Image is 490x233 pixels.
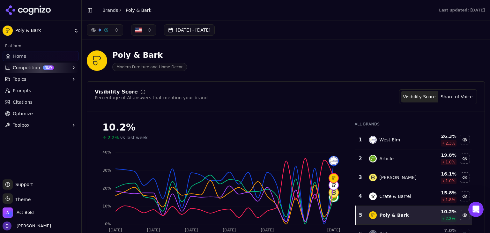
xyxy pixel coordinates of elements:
button: Hide burrow data [460,172,470,183]
img: crate & barrel [329,181,338,190]
span: 1.8 % [445,197,455,202]
div: Article [379,155,394,162]
tr: 3burrow[PERSON_NAME]16.1%1.0%Hide burrow data [355,168,472,187]
div: 4 [358,192,363,200]
img: west elm [329,156,338,165]
img: Profile image for Alp [18,4,28,14]
img: Act Bold [3,207,13,218]
button: Home [111,3,123,15]
a: Brands [102,8,118,13]
tspan: 30% [102,168,111,173]
tspan: [DATE] [147,228,160,232]
div: All Brands [355,122,472,127]
img: west elm [369,136,377,144]
iframe: Intercom live chat [468,202,484,217]
span: Citations [13,99,33,105]
h1: Alp [31,3,39,8]
tspan: 20% [102,186,111,191]
button: Topics [3,74,79,84]
button: Hide crate & barrel data [460,191,470,201]
button: Open organization switcher [3,207,34,218]
button: Send a message… [109,172,120,182]
div: 5 [359,211,363,219]
div: Last updated: [DATE] [439,8,485,13]
tspan: [DATE] [327,228,340,232]
div: 26.3 % [427,133,457,139]
button: Toolbox [3,120,79,130]
div: Hi [PERSON_NAME], I see a number of our clients have taken huge leaps this week like antique farm... [28,9,117,91]
tspan: [DATE] [185,228,198,232]
button: Hide west elm data [460,135,470,145]
button: CompetitionNEW [3,63,79,73]
div: You’ll get replies here and in your email:✉️[PERSON_NAME][EMAIL_ADDRESS][DOMAIN_NAME]Our usual re... [5,100,105,148]
button: Upload attachment [30,175,35,180]
img: US [135,27,142,33]
tspan: 10% [102,204,111,208]
div: [PERSON_NAME] [379,174,416,181]
nav: breadcrumb [102,7,152,13]
tr: 5poly & barkPoly & Bark10.2%2.2%Hide poly & bark data [355,206,472,225]
div: 19.8 % [427,152,457,158]
span: Modern Furniture and Home Decor [112,63,187,71]
tr: 4crate & barrelCrate & Barrel15.8%1.8%Hide crate & barrel data [355,187,472,206]
button: Hide article data [460,154,470,164]
div: You’ll get replies here and in your email: ✉️ [10,103,100,128]
button: Hide poly & bark data [460,210,470,220]
button: Share of Voice [438,91,475,102]
div: 3 [358,174,363,181]
span: Topics [13,76,26,82]
span: Support [13,181,33,188]
div: 2 [358,155,363,162]
textarea: Message… [5,161,122,172]
tr: 2articleArticle19.8%1.0%Hide article data [355,149,472,168]
span: Poly & Bark [126,7,152,13]
button: Open user button [3,222,51,230]
img: burrow [369,174,377,181]
span: 2.2% [108,134,119,141]
span: Theme [13,197,31,202]
span: Optimize [13,110,33,117]
tspan: [DATE] [223,228,236,232]
a: Home [3,51,79,61]
img: David White [3,222,11,230]
div: West Elm [379,137,400,143]
div: Hey [PERSON_NAME],I'll take a deeper look and share my findings [5,153,105,185]
div: Platform [3,41,79,51]
img: burrow [329,188,338,197]
tr: 1west elmWest Elm26.3%2.3%Hide west elm data [355,131,472,149]
img: crate & barrel [369,192,377,200]
div: Hey [PERSON_NAME], I'll take a deeper look and share my findings [10,157,100,182]
button: Visibility Score [401,91,438,102]
tspan: 40% [102,150,111,154]
a: Optimize [3,109,79,119]
span: [PERSON_NAME] [14,223,51,229]
b: [PERSON_NAME][EMAIL_ADDRESS][DOMAIN_NAME] [10,116,97,128]
b: A few minutes [16,138,52,143]
p: Active 45m ago [31,8,63,14]
span: Competition [13,64,40,71]
span: Prompts [13,87,31,94]
span: Act Bold [17,210,34,215]
button: Gif picker [20,175,25,180]
img: article [369,155,377,162]
button: go back [4,3,16,15]
div: David says… [5,5,122,100]
tspan: [DATE] [261,228,274,232]
div: Percentage of AI answers that mention your brand [95,94,208,101]
span: 2.3 % [445,141,455,146]
div: 1 [358,136,363,144]
span: vs last week [120,134,148,141]
img: Poly & Bark [3,26,13,36]
div: Poly & Bark [379,212,409,218]
tspan: 0% [105,222,111,226]
span: Home [13,53,26,59]
span: 1.0 % [445,178,455,184]
tspan: [DATE] [109,228,122,232]
div: Visibility Score [95,89,138,94]
div: Cognie says… [5,100,122,153]
button: [DATE] - [DATE] [164,24,215,36]
span: 2.2 % [445,216,455,221]
a: Citations [3,97,79,107]
a: Prompts [3,86,79,96]
span: 1.0 % [445,160,455,165]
